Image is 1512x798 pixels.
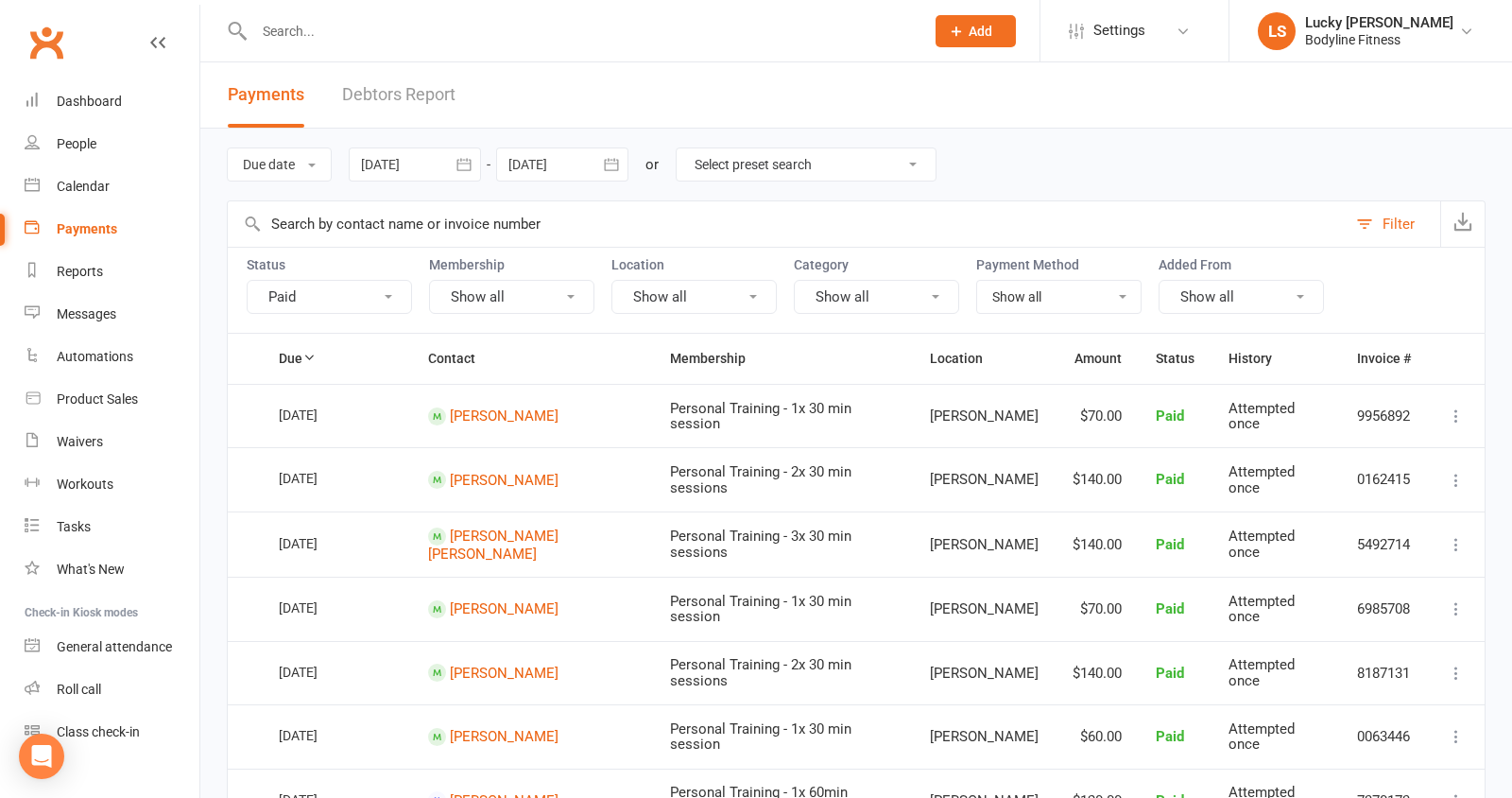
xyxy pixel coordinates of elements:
span: Paid [1156,600,1184,617]
span: Attempted once [1228,463,1295,496]
th: Contact [411,334,653,383]
div: Payments [57,221,117,236]
div: [DATE] [279,657,366,686]
div: Automations [57,349,133,364]
td: 5492714 [1340,512,1428,577]
a: Workouts [25,463,199,506]
a: [PERSON_NAME] [PERSON_NAME] [428,528,558,563]
a: Tasks [25,506,199,548]
th: Invoice # [1340,334,1428,383]
div: Tasks [57,519,91,534]
th: Location [913,334,1056,383]
button: Filter [1347,201,1440,247]
a: Class kiosk mode [25,711,199,754]
a: People [25,123,199,165]
a: [PERSON_NAME] [450,728,558,745]
div: [DATE] [279,593,366,622]
span: Attempted once [1228,720,1295,754]
td: $60.00 [1056,704,1139,769]
div: What's New [57,562,125,577]
div: LS [1258,12,1296,50]
td: [PERSON_NAME] [913,447,1056,512]
div: Roll call [57,682,101,697]
div: General attendance [57,639,172,654]
span: Personal Training - 1x 30 min session [670,400,851,433]
td: [PERSON_NAME] [913,512,1056,577]
label: Added From [1159,257,1324,272]
div: [DATE] [279,463,366,493]
span: Paid [1156,408,1184,425]
th: Due [262,334,411,383]
td: 8187131 [1340,641,1428,705]
a: Product Sales [25,378,199,421]
a: Debtors Report [342,62,455,128]
a: [PERSON_NAME] [450,600,558,617]
span: Paid [1156,665,1184,682]
span: Attempted once [1228,528,1295,561]
span: Paid [1156,471,1184,488]
th: Amount [1056,334,1139,383]
button: Show all [794,280,959,314]
a: General attendance kiosk mode [25,626,199,668]
button: Payments [228,62,304,128]
div: People [57,136,96,151]
span: Personal Training - 3x 30 min sessions [670,528,851,561]
td: 0162415 [1340,447,1428,512]
div: Filter [1383,213,1415,235]
div: or [645,153,659,176]
a: Reports [25,251,199,293]
input: Search... [249,18,911,44]
label: Membership [429,257,594,272]
td: [PERSON_NAME] [913,577,1056,641]
td: 6985708 [1340,577,1428,641]
div: [DATE] [279,529,366,558]
button: Due date [227,147,332,182]
a: Waivers [25,421,199,463]
label: Location [611,257,777,272]
span: Settings [1093,9,1145,52]
span: Payments [228,84,304,104]
div: Bodyline Fitness [1305,31,1453,48]
div: Reports [57,264,103,279]
td: $140.00 [1056,512,1139,577]
td: 9956892 [1340,384,1428,448]
a: Roll call [25,668,199,711]
a: Calendar [25,165,199,208]
label: Payment Method [976,257,1142,272]
td: [PERSON_NAME] [913,384,1056,448]
div: Open Intercom Messenger [19,734,64,779]
td: 0063446 [1340,704,1428,769]
span: Attempted once [1228,400,1295,433]
div: Product Sales [57,391,138,407]
div: Calendar [57,179,110,194]
td: [PERSON_NAME] [913,704,1056,769]
div: Workouts [57,477,113,492]
button: Show all [429,280,594,314]
div: Messages [57,306,116,321]
span: Personal Training - 2x 30 min sessions [670,656,851,689]
span: Personal Training - 1x 30 min session [670,720,851,754]
button: Add [936,15,1016,47]
a: Payments [25,208,199,251]
div: Waivers [57,434,103,449]
a: Messages [25,293,199,336]
th: History [1211,334,1340,383]
span: Attempted once [1228,656,1295,689]
div: Dashboard [57,94,122,109]
a: [PERSON_NAME] [450,471,558,488]
div: Class check-in [57,724,140,739]
a: Dashboard [25,80,199,123]
a: What's New [25,548,199,591]
input: Search by contact name or invoice number [228,201,1347,247]
div: [DATE] [279,720,366,750]
a: Clubworx [23,19,70,66]
th: Status [1139,334,1211,383]
button: Show all [611,280,777,314]
label: Category [794,257,959,272]
button: Show all [1159,280,1324,314]
span: Personal Training - 2x 30 min sessions [670,463,851,496]
a: [PERSON_NAME] [450,408,558,425]
td: $70.00 [1056,384,1139,448]
span: Add [969,24,992,39]
td: $70.00 [1056,577,1139,641]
